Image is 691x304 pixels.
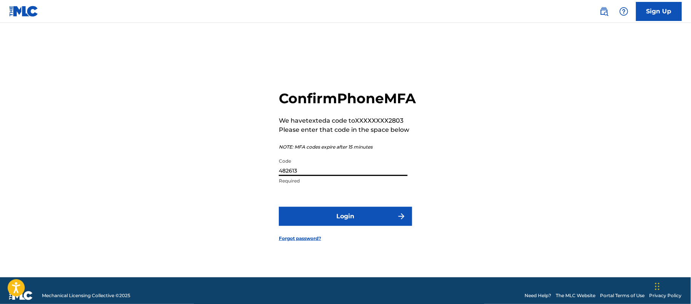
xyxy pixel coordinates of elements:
[279,90,416,107] h2: Confirm Phone MFA
[9,291,33,300] img: logo
[279,178,408,184] p: Required
[525,292,552,299] a: Need Help?
[397,212,406,221] img: f7272a7cc735f4ea7f67.svg
[653,267,691,304] iframe: Chat Widget
[9,6,38,17] img: MLC Logo
[42,292,130,299] span: Mechanical Licensing Collective © 2025
[279,207,412,226] button: Login
[636,2,682,21] a: Sign Up
[600,7,609,16] img: search
[279,144,416,150] p: NOTE: MFA codes expire after 15 minutes
[655,275,660,298] div: Drag
[556,292,596,299] a: The MLC Website
[600,292,645,299] a: Portal Terms of Use
[597,4,612,19] a: Public Search
[649,292,682,299] a: Privacy Policy
[279,125,416,134] p: Please enter that code in the space below
[279,235,321,242] a: Forgot password?
[619,7,629,16] img: help
[616,4,632,19] div: Help
[279,116,416,125] p: We have texted a code to XXXXXXXX2803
